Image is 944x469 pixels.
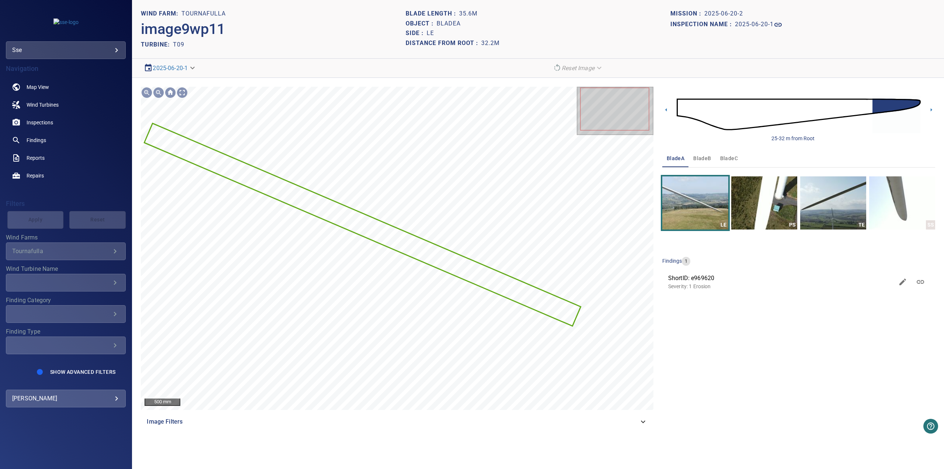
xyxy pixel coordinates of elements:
h1: 35.6m [459,10,478,17]
span: findings [662,258,682,264]
span: bladeB [693,154,711,163]
h1: Inspection name : [670,21,735,28]
h1: Tournafulla [181,10,226,17]
em: Reset Image [562,65,594,72]
a: 2025-06-20-1 [153,65,188,72]
h2: T09 [173,41,184,48]
h4: Filters [6,200,126,207]
label: Wind Turbine Name [6,266,126,272]
div: Reset Image [550,62,606,75]
div: sse [6,41,126,59]
h1: Blade length : [406,10,459,17]
a: findings noActive [6,131,126,149]
span: Inspections [27,119,53,126]
a: inspections noActive [6,114,126,131]
div: Tournafulla [12,248,111,255]
h1: Object : [406,20,437,27]
div: SS [926,220,935,230]
div: [PERSON_NAME] [12,393,119,404]
label: Finding Type [6,329,126,335]
span: bladeC [720,154,738,163]
div: Zoom out [153,87,164,99]
a: LE [662,176,728,230]
a: TE [800,176,866,230]
h1: WIND FARM: [141,10,181,17]
span: Wind Turbines [27,101,59,108]
span: Reports [27,154,45,162]
span: Repairs [27,172,44,179]
a: map noActive [6,78,126,96]
div: sse [12,44,119,56]
h1: Distance from root : [406,40,481,47]
a: windturbines noActive [6,96,126,114]
div: Wind Farms [6,242,126,260]
button: Show Advanced Filters [46,366,120,378]
div: Wind Turbine Name [6,274,126,292]
span: bladeA [667,154,684,163]
label: Wind Farms [6,235,126,241]
div: Toggle full page [176,87,188,99]
h2: TURBINE: [141,41,173,48]
h1: 2025-06-20-2 [704,10,743,17]
h2: image9wp11 [141,20,225,38]
a: repairs noActive [6,167,126,185]
span: Findings [27,137,46,144]
h1: Side : [406,30,427,37]
h1: Mission : [670,10,704,17]
span: Show Advanced Filters [50,369,115,375]
h4: Navigation [6,65,126,72]
h1: bladeA [437,20,461,27]
div: 2025-06-20-1 [141,62,199,75]
span: 1 [682,258,690,265]
a: PS [731,176,797,230]
label: Finding Category [6,297,126,303]
div: Image Filters [141,413,653,431]
a: SS [869,176,935,230]
div: Finding Category [6,305,126,323]
div: Finding Type [6,337,126,354]
span: ShortID: e969620 [668,274,894,283]
h1: LE [427,30,434,37]
div: LE [719,220,728,230]
h1: 2025-06-20-1 [735,21,774,28]
img: sse-logo [53,18,79,26]
div: 25-32 m from Root [771,135,815,142]
h1: 32.2m [481,40,500,47]
img: d [677,85,921,144]
a: reports noActive [6,149,126,167]
div: Go home [164,87,176,99]
div: Zoom in [141,87,153,99]
span: Image Filters [147,417,638,426]
p: Severity: 1 Erosion [668,283,894,290]
div: TE [857,220,866,230]
span: Map View [27,83,49,91]
a: 2025-06-20-1 [735,20,782,29]
div: PS [788,220,797,230]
